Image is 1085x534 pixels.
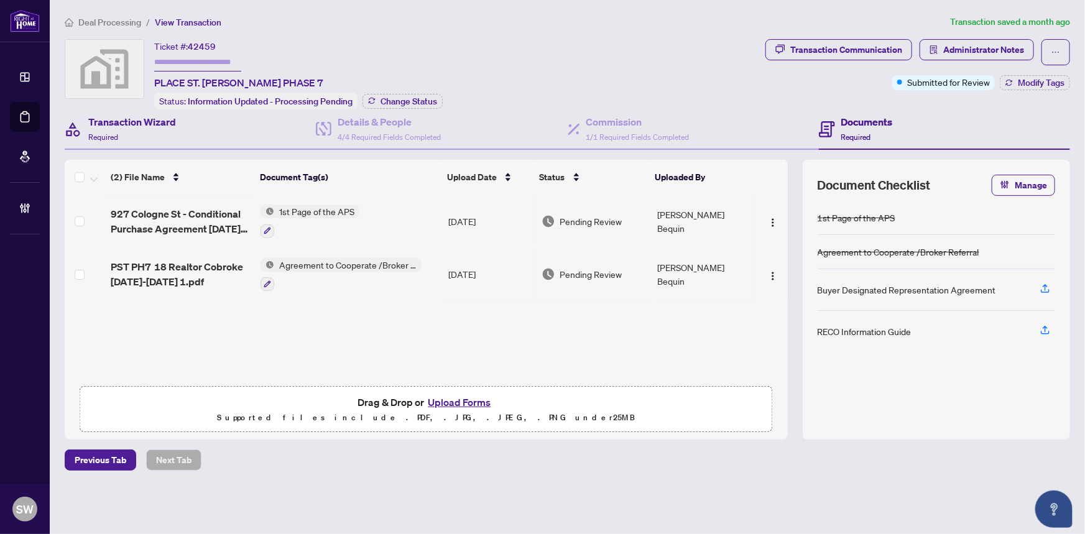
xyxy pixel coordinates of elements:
[111,206,251,236] span: 927 Cologne St - Conditional Purchase Agreement [DATE]-[DATE].pdf
[65,40,144,98] img: svg%3e
[78,17,141,28] span: Deal Processing
[652,248,755,302] td: [PERSON_NAME] Bequin
[88,132,118,142] span: Required
[652,195,755,248] td: [PERSON_NAME] Bequin
[80,387,772,433] span: Drag & Drop orUpload FormsSupported files include .PDF, .JPG, .JPEG, .PNG under25MB
[111,170,165,184] span: (2) File Name
[106,160,255,195] th: (2) File Name
[188,96,353,107] span: Information Updated - Processing Pending
[950,15,1070,29] article: Transaction saved a month ago
[274,258,422,272] span: Agreement to Cooperate /Broker Referral
[818,283,996,297] div: Buyer Designated Representation Agreement
[155,17,221,28] span: View Transaction
[818,177,931,194] span: Document Checklist
[16,500,34,518] span: SW
[818,325,912,338] div: RECO Information Guide
[154,93,358,109] div: Status:
[111,259,251,289] span: PST PH7 18 Realtor Cobroke [DATE]-[DATE] 1.pdf
[907,75,990,89] span: Submitted for Review
[146,449,201,471] button: Next Tab
[535,160,650,195] th: Status
[560,214,622,228] span: Pending Review
[763,264,783,284] button: Logo
[255,160,442,195] th: Document Tag(s)
[920,39,1034,60] button: Administrator Notes
[768,271,778,281] img: Logo
[65,18,73,27] span: home
[274,205,359,218] span: 1st Page of the APS
[650,160,752,195] th: Uploaded By
[540,170,565,184] span: Status
[542,267,555,281] img: Document Status
[992,175,1055,196] button: Manage
[154,75,323,90] span: PLACE ST. [PERSON_NAME] PHASE 7
[818,245,979,259] div: Agreement to Cooperate /Broker Referral
[381,97,437,106] span: Change Status
[1035,490,1073,528] button: Open asap
[443,195,536,248] td: [DATE]
[818,211,895,224] div: 1st Page of the APS
[943,40,1024,60] span: Administrator Notes
[261,258,274,272] img: Status Icon
[768,218,778,228] img: Logo
[442,160,535,195] th: Upload Date
[542,214,555,228] img: Document Status
[338,114,441,129] h4: Details & People
[154,39,216,53] div: Ticket #:
[10,9,40,32] img: logo
[560,267,622,281] span: Pending Review
[841,114,893,129] h4: Documents
[146,15,150,29] li: /
[88,114,176,129] h4: Transaction Wizard
[841,132,871,142] span: Required
[790,40,902,60] div: Transaction Communication
[765,39,912,60] button: Transaction Communication
[447,170,497,184] span: Upload Date
[1051,48,1060,57] span: ellipsis
[261,205,359,238] button: Status Icon1st Page of the APS
[1000,75,1070,90] button: Modify Tags
[358,394,494,410] span: Drag & Drop or
[338,132,441,142] span: 4/4 Required Fields Completed
[930,45,938,54] span: solution
[261,205,274,218] img: Status Icon
[75,450,126,470] span: Previous Tab
[1018,78,1064,87] span: Modify Tags
[443,248,536,302] td: [DATE]
[362,94,443,109] button: Change Status
[763,211,783,231] button: Logo
[586,114,690,129] h4: Commission
[65,449,136,471] button: Previous Tab
[188,41,216,52] span: 42459
[1015,175,1047,195] span: Manage
[261,258,422,292] button: Status IconAgreement to Cooperate /Broker Referral
[424,394,494,410] button: Upload Forms
[586,132,690,142] span: 1/1 Required Fields Completed
[88,410,765,425] p: Supported files include .PDF, .JPG, .JPEG, .PNG under 25 MB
